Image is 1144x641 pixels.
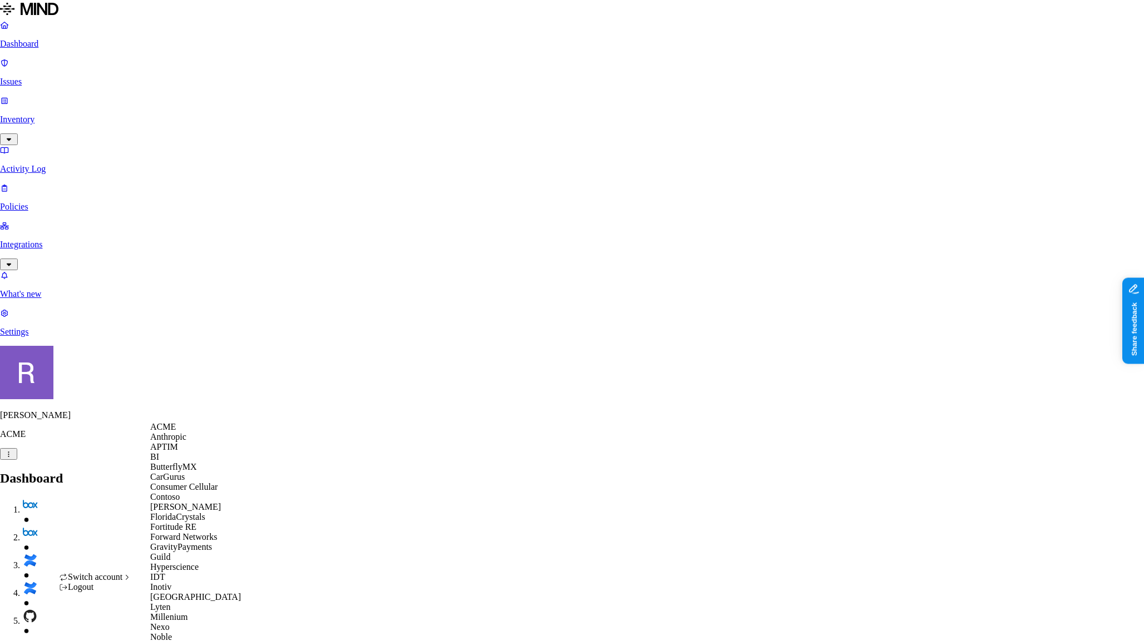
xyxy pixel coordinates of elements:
span: ButterflyMX [150,462,197,471]
span: Anthropic [150,432,186,441]
span: Hyperscience [150,562,199,572]
span: Millenium [150,612,188,622]
span: Nexo [150,622,170,632]
span: BI [150,452,159,461]
span: Contoso [150,492,180,501]
div: Logout [59,582,131,592]
span: CarGurus [150,472,185,481]
span: [GEOGRAPHIC_DATA] [150,592,241,602]
span: Forward Networks [150,532,217,541]
span: Consumer Cellular [150,482,218,491]
span: IDT [150,572,165,582]
span: GravityPayments [150,542,212,551]
span: [PERSON_NAME] [150,502,221,511]
span: Lyten [150,602,170,612]
span: APTIM [150,442,178,451]
span: ACME [150,422,176,431]
span: Fortitude RE [150,522,196,531]
span: FloridaCrystals [150,512,205,521]
span: Switch account [68,572,122,582]
span: Inotiv [150,582,171,592]
span: Guild [150,552,170,562]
